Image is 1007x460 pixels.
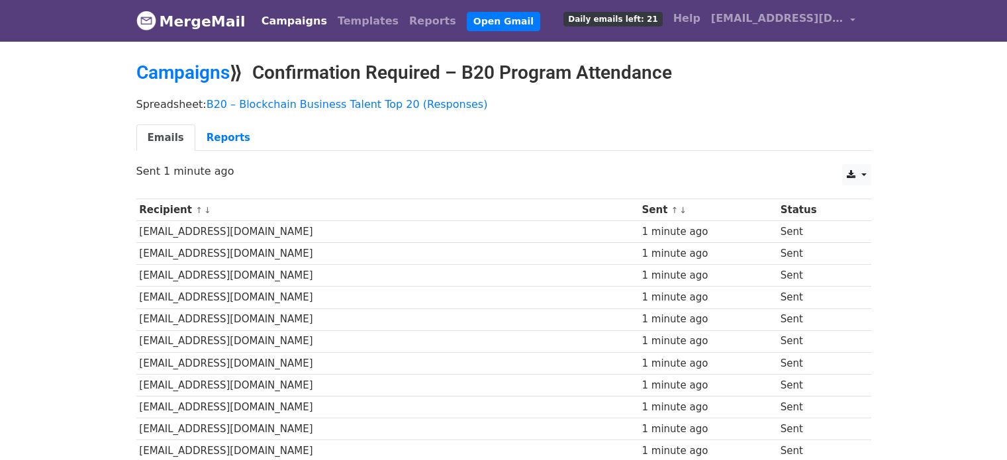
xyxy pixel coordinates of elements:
[777,243,859,265] td: Sent
[679,205,687,215] a: ↓
[136,330,639,352] td: [EMAIL_ADDRESS][DOMAIN_NAME]
[136,265,639,287] td: [EMAIL_ADDRESS][DOMAIN_NAME]
[136,97,871,111] p: Spreadsheet:
[195,124,262,152] a: Reports
[136,418,639,440] td: [EMAIL_ADDRESS][DOMAIN_NAME]
[671,205,679,215] a: ↑
[642,400,774,415] div: 1 minute ago
[136,124,195,152] a: Emails
[777,221,859,243] td: Sent
[642,443,774,459] div: 1 minute ago
[777,287,859,308] td: Sent
[136,287,639,308] td: [EMAIL_ADDRESS][DOMAIN_NAME]
[563,12,662,26] span: Daily emails left: 21
[256,8,332,34] a: Campaigns
[639,199,777,221] th: Sent
[642,422,774,437] div: 1 minute ago
[642,312,774,327] div: 1 minute ago
[642,334,774,349] div: 1 minute ago
[204,205,211,215] a: ↓
[777,265,859,287] td: Sent
[642,356,774,371] div: 1 minute ago
[136,243,639,265] td: [EMAIL_ADDRESS][DOMAIN_NAME]
[642,290,774,305] div: 1 minute ago
[558,5,667,32] a: Daily emails left: 21
[467,12,540,31] a: Open Gmail
[207,98,488,111] a: B20 – Blockchain Business Talent Top 20 (Responses)
[404,8,461,34] a: Reports
[136,374,639,396] td: [EMAIL_ADDRESS][DOMAIN_NAME]
[136,62,230,83] a: Campaigns
[642,246,774,261] div: 1 minute ago
[777,396,859,418] td: Sent
[136,62,871,84] h2: ⟫ Confirmation Required – B20 Program Attendance
[332,8,404,34] a: Templates
[136,221,639,243] td: [EMAIL_ADDRESS][DOMAIN_NAME]
[777,199,859,221] th: Status
[642,224,774,240] div: 1 minute ago
[136,7,246,35] a: MergeMail
[136,11,156,30] img: MergeMail logo
[777,308,859,330] td: Sent
[711,11,843,26] span: [EMAIL_ADDRESS][DOMAIN_NAME]
[642,268,774,283] div: 1 minute ago
[777,352,859,374] td: Sent
[668,5,706,32] a: Help
[136,164,871,178] p: Sent 1 minute ago
[136,308,639,330] td: [EMAIL_ADDRESS][DOMAIN_NAME]
[136,396,639,418] td: [EMAIL_ADDRESS][DOMAIN_NAME]
[642,378,774,393] div: 1 minute ago
[136,352,639,374] td: [EMAIL_ADDRESS][DOMAIN_NAME]
[136,199,639,221] th: Recipient
[777,418,859,440] td: Sent
[777,330,859,352] td: Sent
[706,5,861,36] a: [EMAIL_ADDRESS][DOMAIN_NAME]
[777,374,859,396] td: Sent
[195,205,203,215] a: ↑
